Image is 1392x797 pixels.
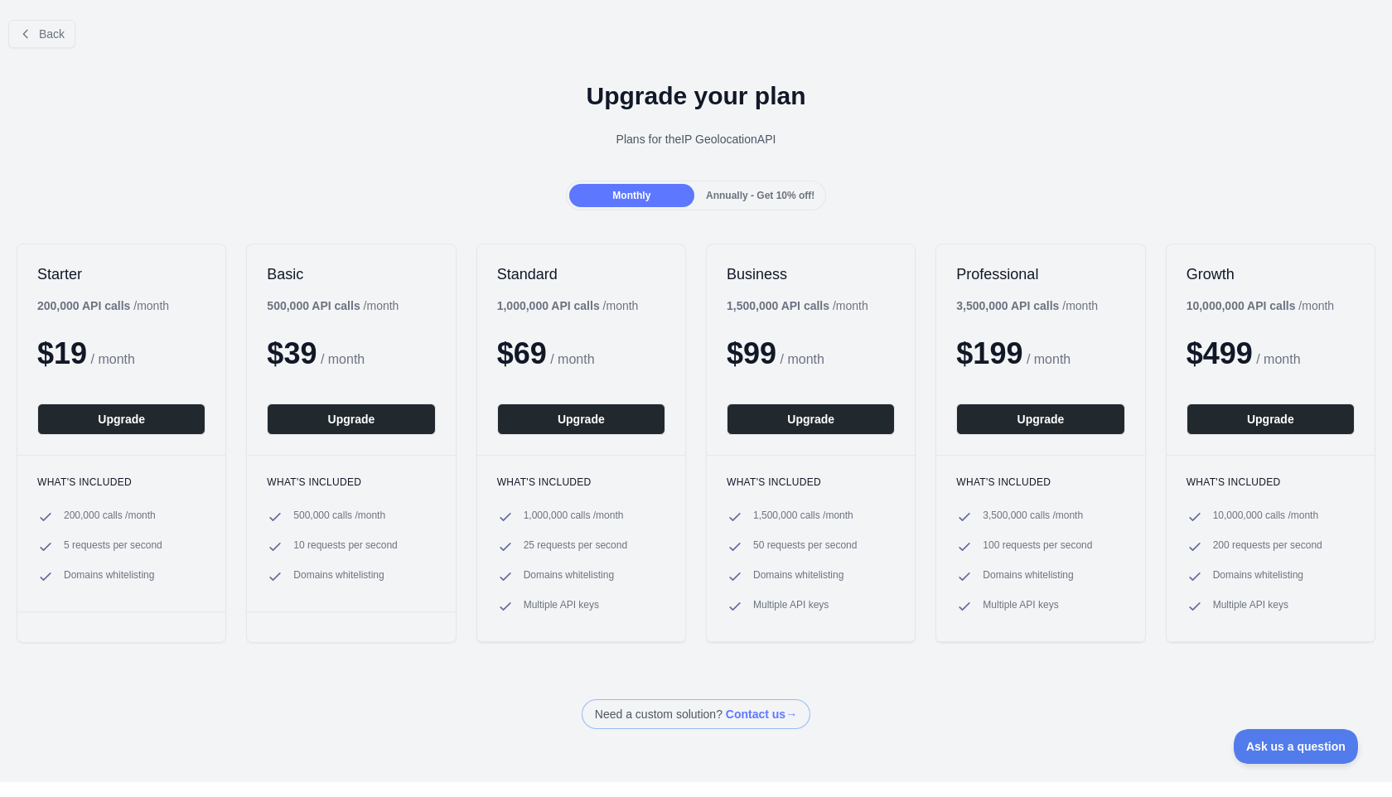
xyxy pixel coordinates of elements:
span: $ 199 [956,336,1022,370]
b: 1,000,000 API calls [497,299,600,312]
b: 3,500,000 API calls [956,299,1059,312]
span: $ 69 [497,336,547,370]
iframe: Toggle Customer Support [1234,729,1359,764]
div: / month [497,297,639,314]
span: $ 99 [727,336,776,370]
h2: Business [727,264,895,284]
div: / month [727,297,868,314]
b: 1,500,000 API calls [727,299,829,312]
div: / month [956,297,1098,314]
h2: Professional [956,264,1124,284]
h2: Standard [497,264,665,284]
